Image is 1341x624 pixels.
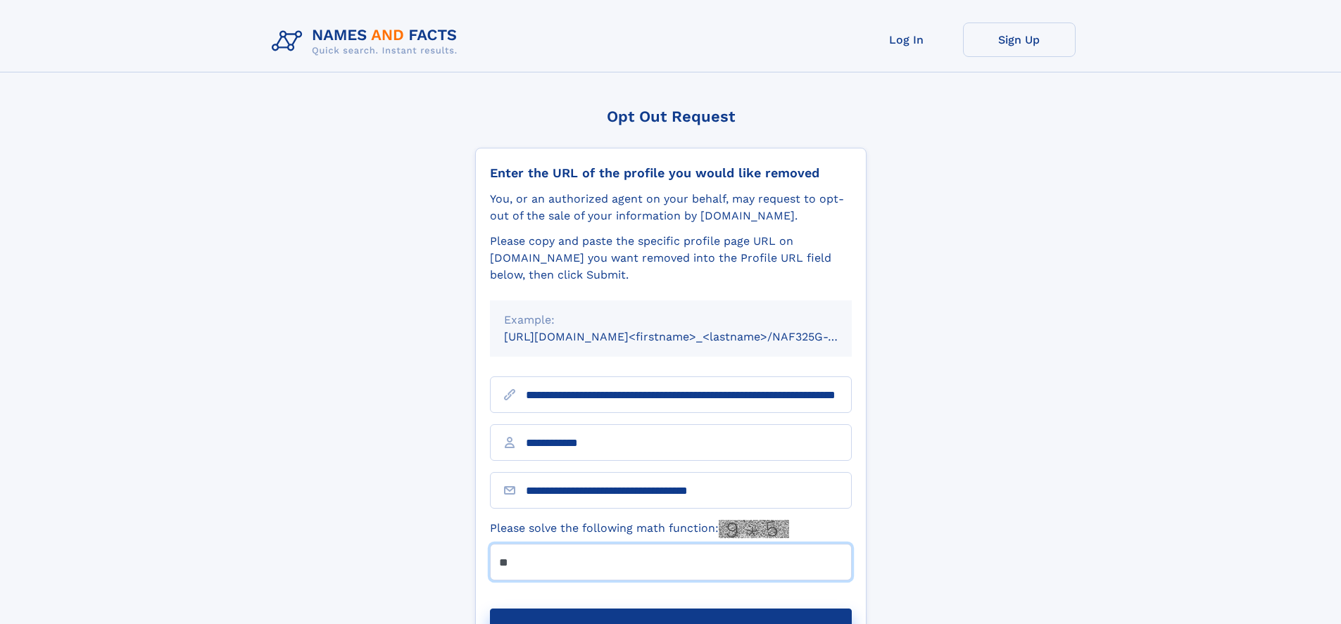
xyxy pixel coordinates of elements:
[504,330,879,343] small: [URL][DOMAIN_NAME]<firstname>_<lastname>/NAF325G-xxxxxxxx
[963,23,1076,57] a: Sign Up
[490,191,852,224] div: You, or an authorized agent on your behalf, may request to opt-out of the sale of your informatio...
[266,23,469,61] img: Logo Names and Facts
[490,520,789,538] label: Please solve the following math function:
[504,312,838,329] div: Example:
[475,108,867,125] div: Opt Out Request
[490,233,852,284] div: Please copy and paste the specific profile page URL on [DOMAIN_NAME] you want removed into the Pr...
[850,23,963,57] a: Log In
[490,165,852,181] div: Enter the URL of the profile you would like removed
